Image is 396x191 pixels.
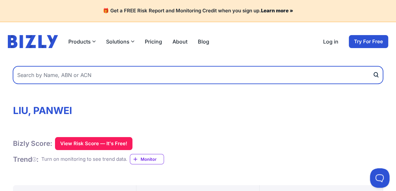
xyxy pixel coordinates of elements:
[41,156,127,163] div: Turn on monitoring to see trend data.
[13,155,39,164] h1: Trend :
[13,66,383,84] input: Search by Name, ABN or ACN
[8,8,388,14] h4: 🎁 Get a FREE Risk Report and Monitoring Credit when you sign up.
[141,156,164,162] span: Monitor
[130,154,164,164] a: Monitor
[13,139,52,148] h1: Bizly Score:
[198,38,209,45] a: Blog
[68,38,96,45] button: Products
[13,105,383,116] h1: LIU, PANWEI
[145,38,162,45] a: Pricing
[55,137,132,150] button: View Risk Score — It's Free!
[261,7,293,14] a: Learn more »
[323,38,338,45] a: Log in
[370,168,389,188] iframe: Toggle Customer Support
[349,35,388,48] a: Try For Free
[106,38,134,45] button: Solutions
[172,38,187,45] a: About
